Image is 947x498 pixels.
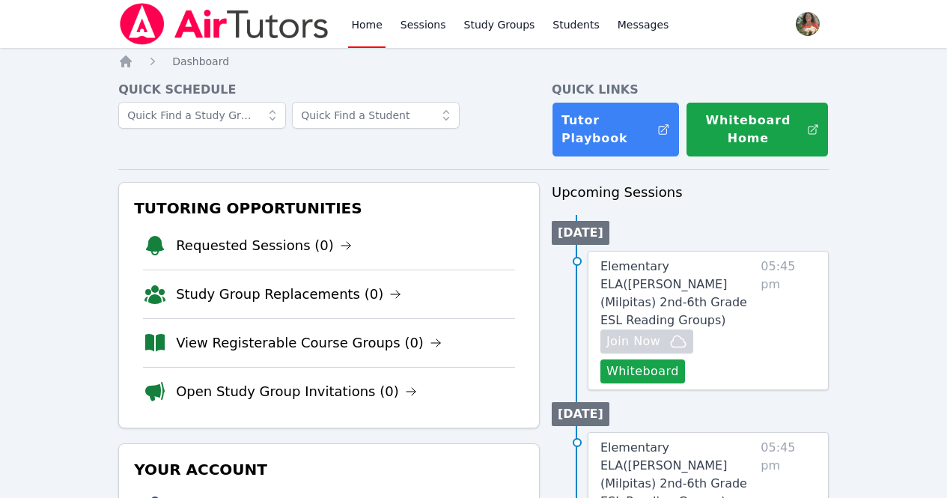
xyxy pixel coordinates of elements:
span: Dashboard [172,55,229,67]
a: Open Study Group Invitations (0) [176,381,417,402]
li: [DATE] [552,221,609,245]
a: Dashboard [172,54,229,69]
a: Tutor Playbook [552,102,680,157]
span: Join Now [606,332,660,350]
a: Elementary ELA([PERSON_NAME] (Milpitas) 2nd-6th Grade ESL Reading Groups) [600,258,755,330]
img: Air Tutors [118,3,330,45]
span: Elementary ELA ( [PERSON_NAME] (Milpitas) 2nd-6th Grade ESL Reading Groups ) [600,259,747,327]
a: Requested Sessions (0) [176,235,352,256]
a: Study Group Replacements (0) [176,284,401,305]
button: Whiteboard Home [686,102,829,157]
nav: Breadcrumb [118,54,829,69]
button: Join Now [600,330,693,353]
a: View Registerable Course Groups (0) [176,332,442,353]
h3: Upcoming Sessions [552,182,829,203]
span: 05:45 pm [761,258,816,383]
h4: Quick Schedule [118,81,540,99]
h3: Your Account [131,456,527,483]
input: Quick Find a Student [292,102,460,129]
li: [DATE] [552,402,609,426]
h4: Quick Links [552,81,829,99]
button: Whiteboard [600,359,685,383]
h3: Tutoring Opportunities [131,195,527,222]
input: Quick Find a Study Group [118,102,286,129]
span: Messages [618,17,669,32]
